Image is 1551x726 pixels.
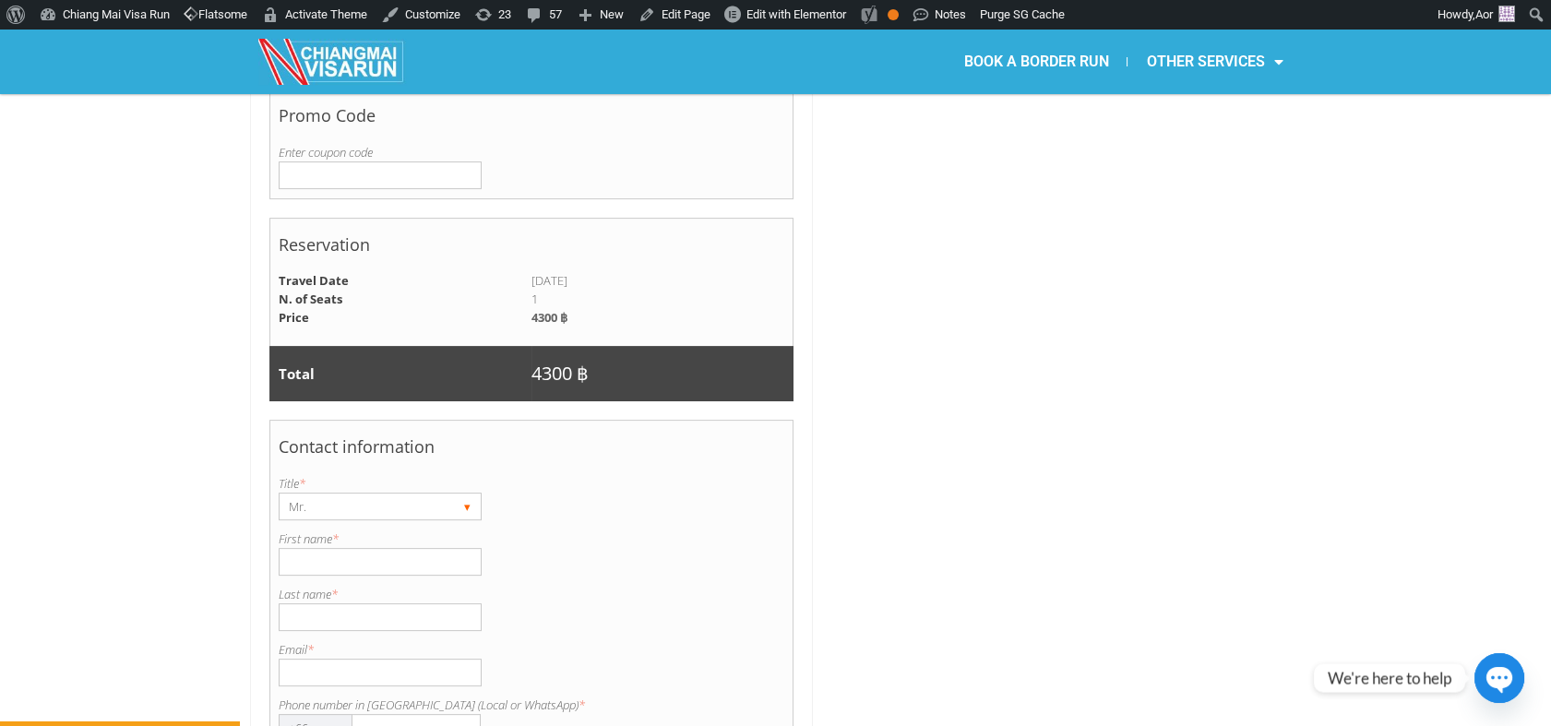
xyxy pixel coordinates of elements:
a: OTHER SERVICES [1127,41,1301,83]
label: Email [279,640,785,659]
span: Edit with Elementor [746,7,846,21]
label: Last name [279,585,785,603]
td: [DATE] [531,272,793,291]
h4: Reservation [279,226,785,272]
td: Total [269,346,531,401]
label: Enter coupon code [279,143,785,161]
div: OK [888,9,899,20]
h4: Promo Code [279,97,785,143]
a: BOOK A BORDER RUN [945,41,1127,83]
td: 1 [531,291,793,309]
span: Aor [1475,7,1493,21]
td: Travel Date [269,272,531,291]
td: Price [269,309,531,327]
h4: Contact information [279,428,785,474]
nav: Menu [775,41,1301,83]
label: First name [279,530,785,548]
label: Phone number in [GEOGRAPHIC_DATA] (Local or WhatsApp) [279,696,785,714]
label: Title [279,474,785,493]
div: ▾ [455,494,481,519]
td: 4300 ฿ [531,346,793,401]
td: N. of Seats [269,291,531,309]
td: 4300 ฿ [531,309,793,327]
div: Mr. [280,494,446,519]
